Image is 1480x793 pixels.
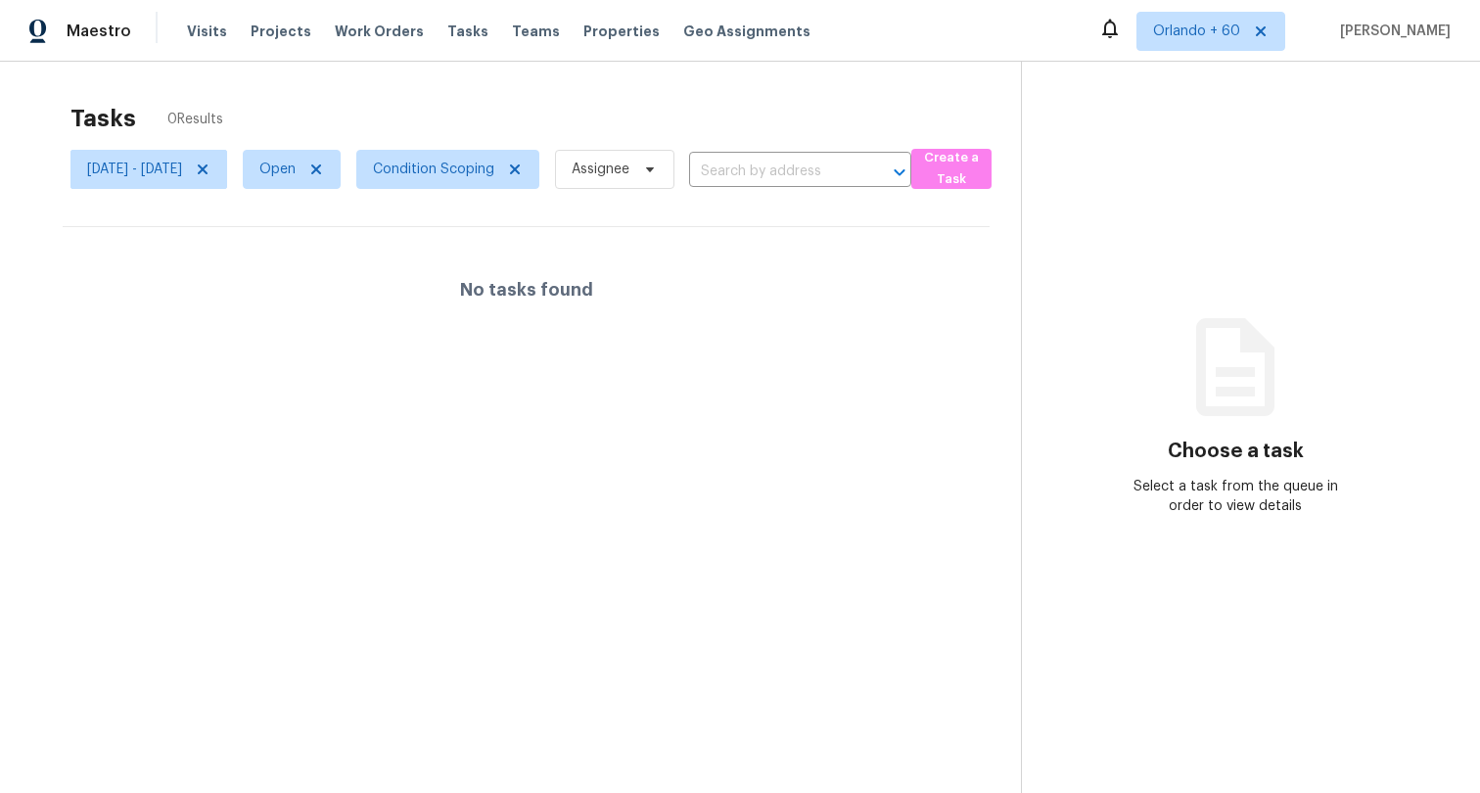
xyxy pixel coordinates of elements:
[689,157,856,187] input: Search by address
[67,22,131,41] span: Maestro
[187,22,227,41] span: Visits
[1332,22,1451,41] span: [PERSON_NAME]
[572,160,629,179] span: Assignee
[921,147,982,192] span: Create a Task
[70,109,136,128] h2: Tasks
[1129,477,1342,516] div: Select a task from the queue in order to view details
[167,110,223,129] span: 0 Results
[460,280,593,300] h4: No tasks found
[373,160,494,179] span: Condition Scoping
[1168,442,1304,461] h3: Choose a task
[683,22,810,41] span: Geo Assignments
[512,22,560,41] span: Teams
[447,24,488,38] span: Tasks
[335,22,424,41] span: Work Orders
[886,159,913,186] button: Open
[583,22,660,41] span: Properties
[1153,22,1240,41] span: Orlando + 60
[259,160,296,179] span: Open
[87,160,182,179] span: [DATE] - [DATE]
[251,22,311,41] span: Projects
[911,149,992,189] button: Create a Task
